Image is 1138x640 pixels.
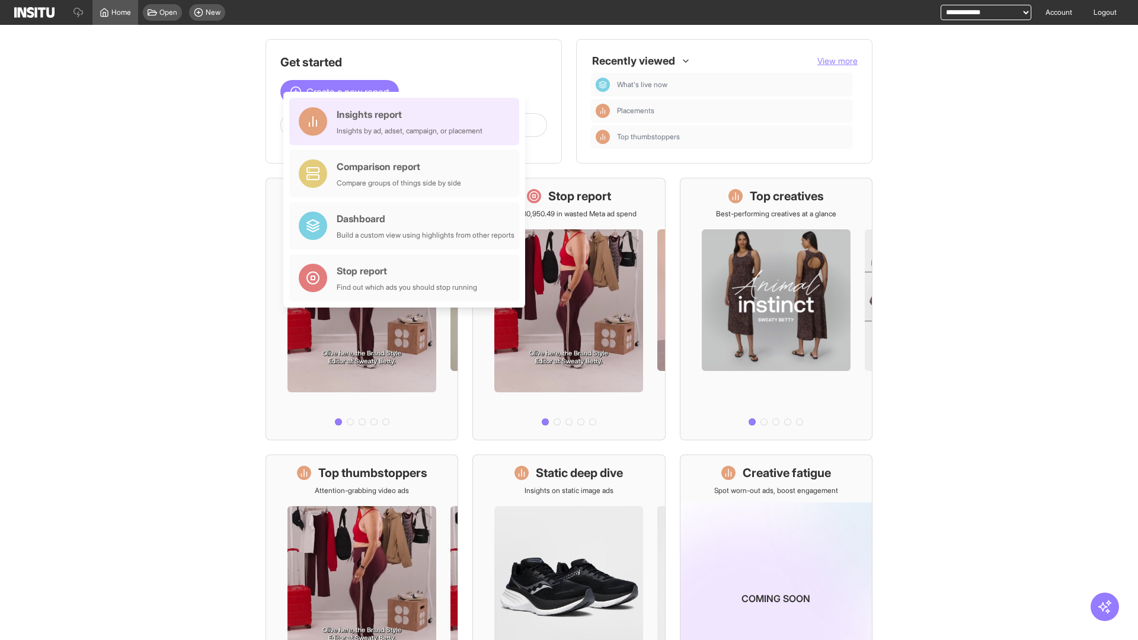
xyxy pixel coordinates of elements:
span: Top thumbstoppers [617,132,848,142]
span: Placements [617,106,654,116]
div: Build a custom view using highlights from other reports [337,231,514,240]
span: Create a new report [306,85,389,99]
p: Best-performing creatives at a glance [716,209,836,219]
h1: Top creatives [750,188,824,204]
span: Home [111,8,131,17]
h1: Static deep dive [536,465,623,481]
div: Stop report [337,264,477,278]
p: Insights on static image ads [525,486,613,495]
h1: Get started [280,54,547,71]
div: Compare groups of things side by side [337,178,461,188]
p: Save £30,950.49 in wasted Meta ad spend [501,209,637,219]
div: Insights [596,104,610,118]
span: Open [159,8,177,17]
div: Dashboard [337,212,514,226]
button: Create a new report [280,80,399,104]
button: View more [817,55,858,67]
div: Insights [596,130,610,144]
div: Find out which ads you should stop running [337,283,477,292]
span: What's live now [617,80,848,89]
a: What's live nowSee all active ads instantly [266,178,458,440]
span: Placements [617,106,848,116]
div: Insights report [337,107,482,121]
h1: Stop report [548,188,611,204]
img: Logo [14,7,55,18]
div: Comparison report [337,159,461,174]
div: Insights by ad, adset, campaign, or placement [337,126,482,136]
span: Top thumbstoppers [617,132,680,142]
span: New [206,8,220,17]
a: Stop reportSave £30,950.49 in wasted Meta ad spend [472,178,665,440]
div: Dashboard [596,78,610,92]
span: What's live now [617,80,667,89]
a: Top creativesBest-performing creatives at a glance [680,178,872,440]
span: View more [817,56,858,66]
p: Attention-grabbing video ads [315,486,409,495]
h1: Top thumbstoppers [318,465,427,481]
